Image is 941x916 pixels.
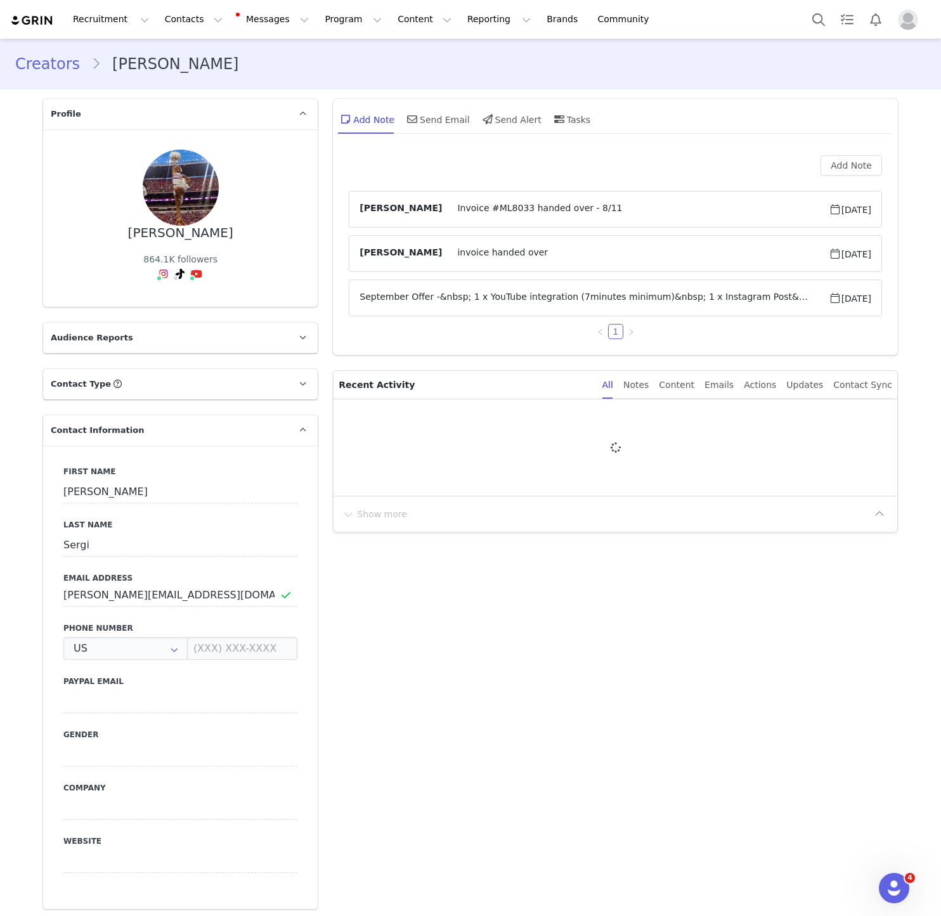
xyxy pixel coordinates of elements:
label: Last Name [63,519,297,531]
div: Updates [786,371,823,399]
img: placeholder-profile.jpg [898,10,918,30]
span: Contact Information [51,424,144,437]
div: All [602,371,613,399]
label: First Name [63,466,297,477]
span: invoice handed over [442,246,828,261]
div: Add Note [338,104,394,134]
span: [PERSON_NAME] [360,246,442,261]
a: Creators [15,53,91,75]
div: Emails [704,371,734,399]
label: Gender [63,729,297,740]
i: icon: right [627,328,635,336]
input: Country [63,637,188,660]
span: Profile [51,108,81,120]
div: 864.1K followers [143,253,217,266]
span: Contact Type [51,378,111,390]
iframe: Intercom live chat [879,873,909,903]
button: Notifications [862,5,890,34]
label: Paypal Email [63,676,297,687]
label: Email Address [63,572,297,584]
i: icon: left [597,328,604,336]
a: Community [590,5,663,34]
label: Phone Number [63,622,297,634]
div: Send Alert [480,104,542,134]
span: [DATE] [829,202,871,217]
button: Add Note [821,155,882,176]
p: Recent Activity [339,371,592,399]
label: Website [63,835,297,847]
button: Profile [890,10,931,30]
div: Notes [623,371,649,399]
span: [DATE] [829,246,871,261]
div: Send Email [405,104,470,134]
li: 1 [608,324,623,339]
button: Recruitment [65,5,157,34]
button: Messages [231,5,316,34]
span: Invoice #ML8033 handed over - 8/11 [442,202,828,217]
img: 37c45370-2152-4555-800e-7eacf14b5840.jpg [143,150,219,226]
span: [DATE] [829,290,871,306]
span: Audience Reports [51,332,133,344]
span: September Offer -&nbsp; 1 x YouTube integration (7minutes minimum)&nbsp; 1 x Instagram Post&nbsp;... [360,290,828,306]
div: [PERSON_NAME] [128,226,233,240]
div: Actions [744,371,776,399]
a: Brands [539,5,589,34]
button: Content [390,5,459,34]
input: Email Address [63,584,297,607]
a: 1 [609,325,623,339]
button: Show more [341,504,408,524]
div: Content [659,371,694,399]
div: Tasks [552,104,591,134]
img: grin logo [10,15,55,27]
div: Contact Sync [833,371,892,399]
button: Search [805,5,833,34]
label: Company [63,782,297,794]
span: 4 [905,873,915,883]
input: (XXX) XXX-XXXX [187,637,297,660]
li: Next Page [623,324,639,339]
button: Reporting [460,5,538,34]
li: Previous Page [593,324,608,339]
a: Tasks [833,5,861,34]
button: Contacts [157,5,230,34]
span: [PERSON_NAME] [360,202,442,217]
img: instagram.svg [159,269,169,279]
button: Program [317,5,389,34]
